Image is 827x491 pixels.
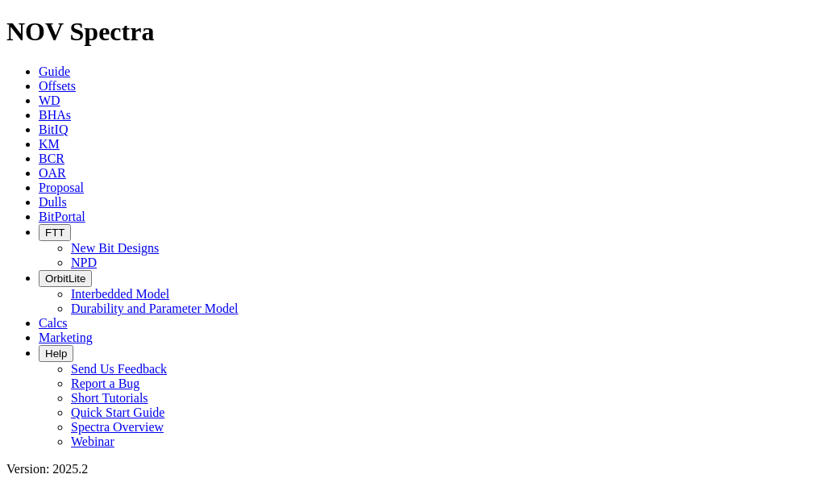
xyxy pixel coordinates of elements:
a: Quick Start Guide [71,406,164,419]
a: Proposal [39,181,84,194]
a: Short Tutorials [71,391,148,405]
span: Help [45,347,67,360]
a: BCR [39,152,64,165]
a: Guide [39,64,70,78]
a: Spectra Overview [71,420,164,434]
button: FTT [39,224,71,241]
span: OrbitLite [45,273,85,285]
a: BitIQ [39,123,68,136]
a: NPD [71,256,97,269]
a: Durability and Parameter Model [71,302,239,315]
a: Webinar [71,435,114,448]
a: Interbedded Model [71,287,169,301]
a: Offsets [39,79,76,93]
a: Send Us Feedback [71,362,167,376]
a: WD [39,94,60,107]
button: Help [39,345,73,362]
a: KM [39,137,60,151]
a: New Bit Designs [71,241,159,255]
a: Report a Bug [71,377,139,390]
button: OrbitLite [39,270,92,287]
a: BitPortal [39,210,85,223]
div: Version: 2025.2 [6,462,821,476]
a: BHAs [39,108,71,122]
a: Dulls [39,195,67,209]
a: Calcs [39,316,68,330]
span: FTT [45,227,64,239]
h1: NOV Spectra [6,17,821,47]
a: Marketing [39,331,93,344]
a: OAR [39,166,66,180]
